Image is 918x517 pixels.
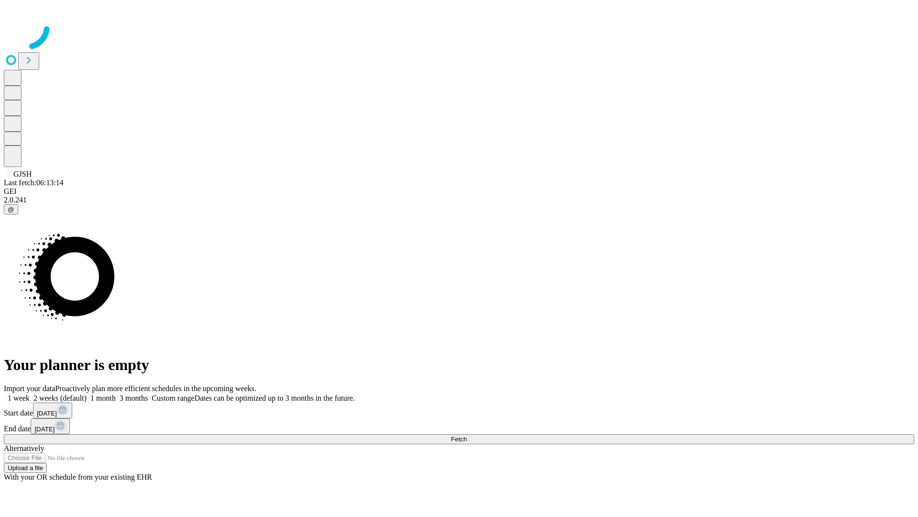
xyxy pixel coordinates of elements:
[37,410,57,417] span: [DATE]
[152,394,194,402] span: Custom range
[4,204,18,214] button: @
[4,418,914,434] div: End date
[31,418,70,434] button: [DATE]
[55,384,256,393] span: Proactively plan more efficient schedules in the upcoming weeks.
[90,394,116,402] span: 1 month
[4,473,152,481] span: With your OR schedule from your existing EHR
[13,170,32,178] span: GJSH
[33,403,72,418] button: [DATE]
[120,394,148,402] span: 3 months
[34,426,55,433] span: [DATE]
[4,179,64,187] span: Last fetch: 06:13:14
[4,403,914,418] div: Start date
[8,206,14,213] span: @
[4,444,44,452] span: Alternatively
[4,463,47,473] button: Upload a file
[4,196,914,204] div: 2.0.241
[4,384,55,393] span: Import your data
[451,436,467,443] span: Fetch
[8,394,30,402] span: 1 week
[4,434,914,444] button: Fetch
[4,356,914,374] h1: Your planner is empty
[195,394,355,402] span: Dates can be optimized up to 3 months in the future.
[4,187,914,196] div: GEI
[33,394,87,402] span: 2 weeks (default)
